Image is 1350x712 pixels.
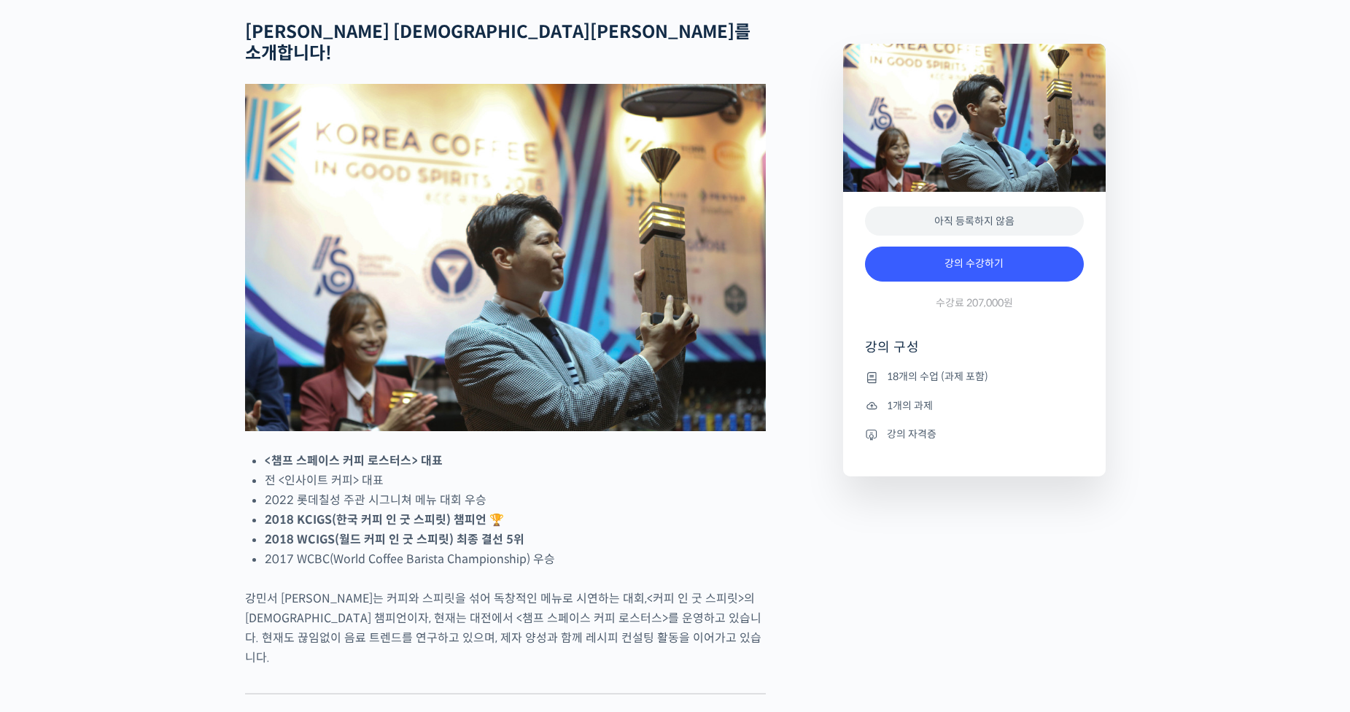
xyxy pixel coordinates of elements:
div: 아직 등록하지 않음 [865,206,1084,236]
li: 강의 자격증 [865,425,1084,443]
span: 홈 [46,484,55,496]
span: 수강료 207,000원 [936,296,1013,310]
a: 설정 [188,463,280,499]
li: 1개의 과제 [865,397,1084,414]
span: 대화 [133,485,151,497]
li: 2022 롯데칠성 주관 시그니쳐 메뉴 대회 우승 [265,490,766,510]
strong: [PERSON_NAME] [DEMOGRAPHIC_DATA][PERSON_NAME]를 소개합니다! [245,21,750,64]
a: 홈 [4,463,96,499]
li: 2017 WCBC(World Coffee Barista Championship) 우승 [265,549,766,569]
a: 강의 수강하기 [865,247,1084,282]
strong: 2018 KCIGS(한국 커피 인 굿 스피릿) 챔피언 🏆 [265,512,504,527]
li: 18개의 수업 (과제 포함) [865,368,1084,386]
a: 대화 [96,463,188,499]
li: 전 <인사이트 커피> 대표 [265,471,766,490]
p: 강민서 [PERSON_NAME]는 커피와 스피릿을 섞어 독창적인 메뉴로 시연하는 대회,<커피 인 굿 스피릿>의 [DEMOGRAPHIC_DATA] 챔피언이자, 현재는 대전에서 ... [245,589,766,667]
strong: 2018 WCIGS(월드 커피 인 굿 스피릿) 최종 결선 5위 [265,532,524,547]
strong: <챔프 스페이스 커피 로스터스> 대표 [265,453,443,468]
span: 설정 [225,484,243,496]
h4: 강의 구성 [865,338,1084,368]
